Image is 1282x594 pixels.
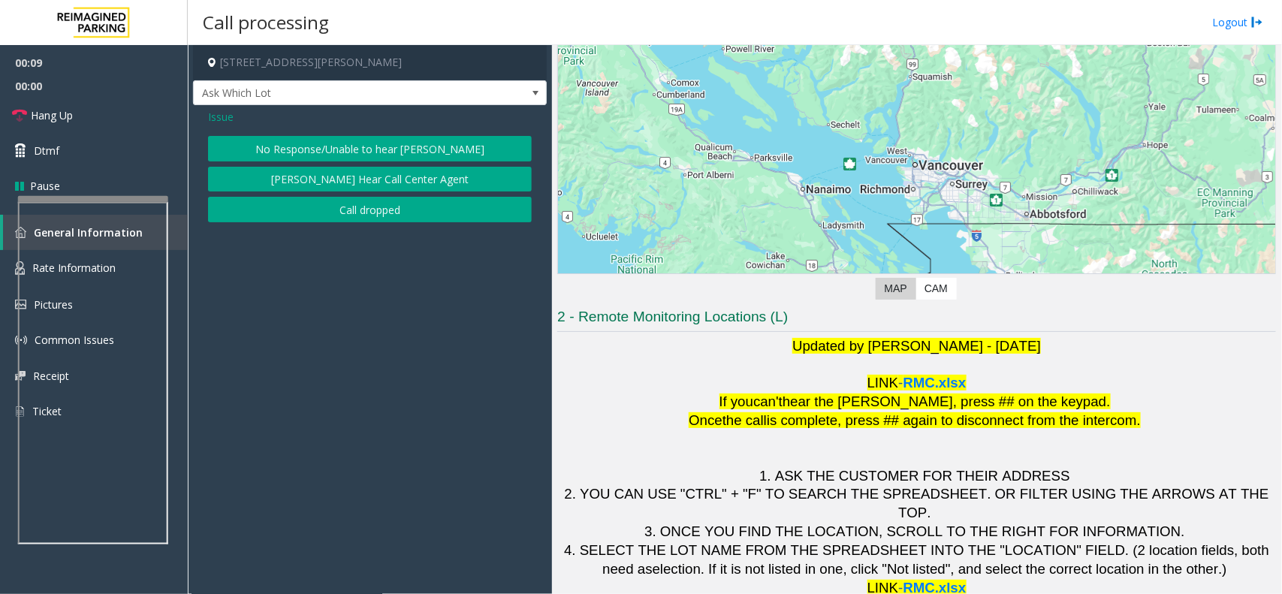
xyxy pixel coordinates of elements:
img: logout [1251,14,1263,30]
span: . If it is not listed in one, click "Not listed", and select the correct location in the other.) [701,561,1227,577]
span: LINK [867,375,898,390]
label: Map [876,278,916,300]
span: 1. ASK THE CUSTOMER FOR THEIR ADDRESS [759,468,1070,484]
span: Once [689,412,722,428]
span: can't [753,393,783,409]
span: Ask Which Lot [194,81,475,105]
span: 4. SELECT THE LOT NAME FROM THE SPREADSHEET INTO THE "LOCATION" FIELD. (2 location fields, both n... [564,542,1273,577]
span: If you [719,393,754,409]
button: No Response/Unable to hear [PERSON_NAME] [208,136,532,161]
img: 'icon' [15,371,26,381]
img: 'icon' [15,334,27,346]
span: Pause [30,178,60,194]
img: 'icon' [15,227,26,238]
h3: Call processing [195,4,336,41]
img: 'icon' [15,405,25,418]
span: Dtmf [34,143,59,158]
span: Hang Up [31,107,73,123]
span: the call [722,412,767,428]
img: 'icon' [15,261,25,275]
span: is complete, press ## again to disconnect from the intercom. [767,412,1141,428]
a: General Information [3,215,188,250]
span: RMC.xlsx [903,375,967,390]
h3: 2 - Remote Monitoring Locations (L) [557,307,1276,332]
a: Logout [1212,14,1263,30]
span: 3. ONCE YOU FIND THE LOCATION, SCROLL TO THE RIGHT FOR INFORMATION. [644,523,1184,539]
span: 2. YOU CAN USE "CTRL" + "F" TO SEARCH THE SPREADSHEET. OR FILTER USING THE ARROWS AT THE TOP. [565,486,1273,520]
span: - [898,375,903,390]
div: 601 West Cordova Street, Vancouver, BC [907,137,927,164]
span: Issue [208,109,234,125]
button: Call dropped [208,197,532,222]
h4: [STREET_ADDRESS][PERSON_NAME] [193,45,547,80]
span: hear the [PERSON_NAME], press ## on the keypad. [783,393,1111,409]
a: RMC.xlsx [903,378,967,390]
label: CAM [915,278,957,300]
button: [PERSON_NAME] Hear Call Center Agent [208,167,532,192]
img: 'icon' [15,300,26,309]
span: selection [645,561,701,577]
span: Updated by [PERSON_NAME] - [DATE] [792,338,1041,354]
